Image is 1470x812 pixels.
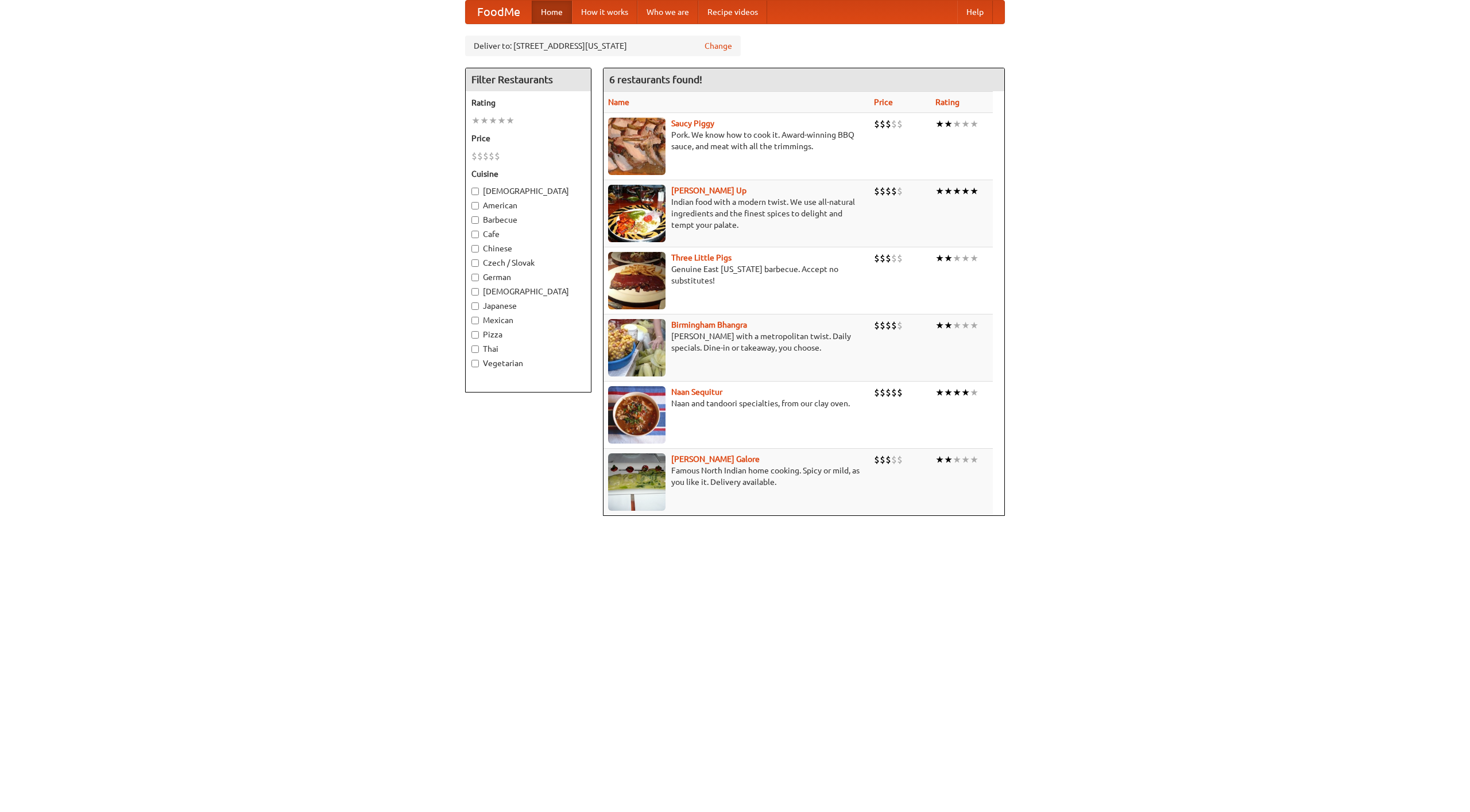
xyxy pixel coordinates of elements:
[471,271,585,283] label: German
[608,118,666,175] img: saucy.jpg
[608,129,865,152] p: Pork. We know how to cook it. Award-winning BBQ sauce, and meat with all the trimmings.
[944,185,953,197] li: ★
[897,386,903,399] li: $
[944,453,953,466] li: ★
[961,118,970,130] li: ★
[471,274,479,281] input: German
[891,185,897,197] li: $
[891,319,897,332] li: $
[970,252,978,265] li: ★
[671,454,760,464] a: [PERSON_NAME] Galore
[483,150,489,162] li: $
[671,387,722,397] a: Naan Sequitur
[961,386,970,399] li: ★
[471,97,585,108] h5: Rating
[885,185,891,197] li: $
[465,36,741,56] div: Deliver to: [STREET_ADDRESS][US_STATE]
[471,228,585,240] label: Cafe
[497,114,506,127] li: ★
[961,252,970,265] li: ★
[471,114,480,127] li: ★
[489,150,494,162] li: $
[970,319,978,332] li: ★
[698,1,767,24] a: Recipe videos
[880,185,885,197] li: $
[935,185,944,197] li: ★
[608,465,865,488] p: Famous North Indian home cooking. Spicy or mild, as you like it. Delivery available.
[957,1,993,24] a: Help
[935,453,944,466] li: ★
[874,185,880,197] li: $
[944,118,953,130] li: ★
[897,453,903,466] li: $
[885,252,891,265] li: $
[471,133,585,144] h5: Price
[466,1,532,24] a: FoodMe
[608,185,666,242] img: curryup.jpg
[953,252,961,265] li: ★
[885,386,891,399] li: $
[970,386,978,399] li: ★
[471,188,479,195] input: [DEMOGRAPHIC_DATA]
[935,118,944,130] li: ★
[671,253,732,262] b: Three Little Pigs
[471,259,479,267] input: Czech / Slovak
[608,252,666,309] img: littlepigs.jpg
[471,216,479,224] input: Barbecue
[471,200,585,211] label: American
[961,319,970,332] li: ★
[880,386,885,399] li: $
[961,453,970,466] li: ★
[880,252,885,265] li: $
[471,168,585,180] h5: Cuisine
[608,319,666,376] img: bhangra.jpg
[874,118,880,130] li: $
[944,252,953,265] li: ★
[953,185,961,197] li: ★
[471,214,585,226] label: Barbecue
[489,114,497,127] li: ★
[608,331,865,353] p: [PERSON_NAME] with a metropolitan twist. Daily specials. Dine-in or takeaway, you choose.
[671,186,746,195] a: [PERSON_NAME] Up
[970,185,978,197] li: ★
[953,453,961,466] li: ★
[935,98,960,107] a: Rating
[953,118,961,130] li: ★
[961,185,970,197] li: ★
[880,453,885,466] li: $
[935,386,944,399] li: ★
[705,40,732,52] a: Change
[970,118,978,130] li: ★
[471,257,585,269] label: Czech / Slovak
[671,320,747,329] a: Birmingham Bhangra
[935,319,944,332] li: ★
[874,98,893,107] a: Price
[471,185,585,197] label: [DEMOGRAPHIC_DATA]
[608,386,666,444] img: naansequitur.jpg
[891,252,897,265] li: $
[471,231,479,238] input: Cafe
[471,331,479,339] input: Pizza
[897,252,903,265] li: $
[953,319,961,332] li: ★
[671,119,714,128] a: Saucy Piggy
[885,118,891,130] li: $
[897,319,903,332] li: $
[874,252,880,265] li: $
[471,243,585,254] label: Chinese
[471,360,479,367] input: Vegetarian
[494,150,500,162] li: $
[608,263,865,286] p: Genuine East [US_STATE] barbecue. Accept no substitutes!
[944,386,953,399] li: ★
[935,252,944,265] li: ★
[572,1,637,24] a: How it works
[885,453,891,466] li: $
[471,300,585,312] label: Japanese
[880,118,885,130] li: $
[874,453,880,466] li: $
[532,1,572,24] a: Home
